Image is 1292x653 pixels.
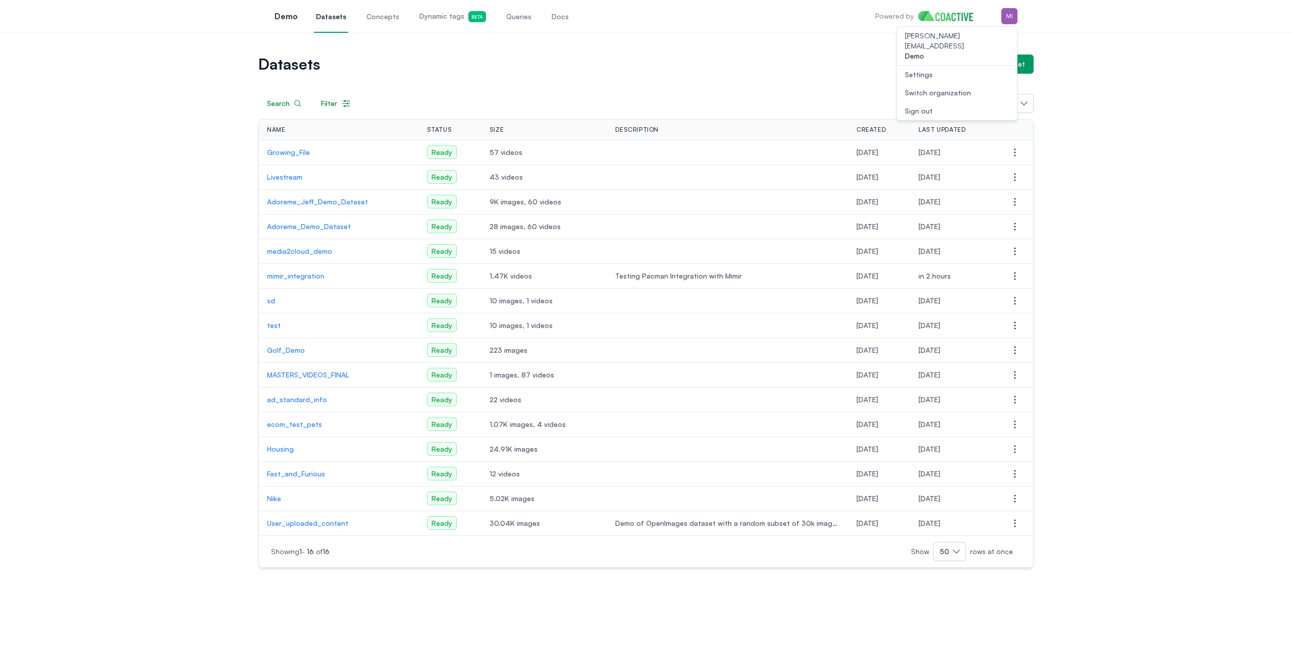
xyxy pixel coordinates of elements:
[307,547,314,556] span: 16
[919,370,940,379] span: Tuesday, December 5, 2023 at 3:45:59 AM PST
[911,547,933,557] span: Show
[322,547,330,556] span: 16
[919,296,940,305] span: Friday, January 17, 2025 at 3:32:42 AM PST
[267,494,411,504] p: Nike
[321,98,351,108] div: Filter
[919,173,940,181] span: Tuesday, July 1, 2025 at 9:13:05 AM PDT
[267,222,411,232] p: Adoreme_Demo_Dataset
[258,94,310,113] button: Search
[919,222,940,231] span: Tuesday, May 20, 2025 at 11:03:47 PM PDT
[427,269,457,283] span: Ready
[1001,8,1017,24] button: Menu for the logged in user
[490,345,600,355] span: 223 images
[267,345,411,355] p: Golf_Demo
[919,148,940,156] span: Tuesday, July 1, 2025 at 2:41:34 PM PDT
[427,145,457,159] span: Ready
[919,494,940,503] span: Tuesday, November 22, 2022 at 6:36:42 AM PST
[856,173,878,181] span: Saturday, June 28, 2025 at 12:42:26 AM PDT
[312,94,360,113] button: Filter
[267,98,302,108] div: Search
[490,296,600,306] span: 10 images, 1 videos
[490,246,600,256] span: 15 videos
[267,197,411,207] p: Adoreme_Jeff_Demo_Dataset
[875,11,914,21] p: Powered by
[427,516,457,530] span: Ready
[856,296,878,305] span: Tuesday, December 17, 2024 at 6:18:25 PM PST
[267,370,411,380] a: MASTERS_VIDEOS_FINAL
[427,417,457,431] span: Ready
[490,395,600,405] span: 22 videos
[919,126,965,134] span: Last Updated
[419,11,486,22] span: Dynamic tags
[905,88,971,98] div: Switch organization
[490,222,600,232] span: 28 images, 60 videos
[427,442,457,456] span: Ready
[267,419,411,429] a: ecom_test_pets
[919,271,951,280] span: Wednesday, August 13, 2025 at 4:44:35 PM PDT
[267,271,411,281] a: mimir_integration
[267,395,411,405] a: ad_standard_info
[267,444,411,454] a: Housing
[427,195,457,208] span: Ready
[316,547,330,556] span: of
[856,445,878,453] span: Thursday, August 17, 2023 at 9:34:27 PM PDT
[427,318,457,332] span: Ready
[919,346,940,354] span: Tuesday, December 5, 2023 at 5:00:52 AM PST
[856,126,886,134] span: Created
[856,321,878,330] span: Tuesday, December 17, 2024 at 6:16:55 PM PST
[490,518,600,528] span: 30.04K images
[427,368,457,382] span: Ready
[366,12,399,22] span: Concepts
[856,370,878,379] span: Tuesday, December 5, 2023 at 2:50:19 AM PST
[919,469,940,478] span: Wednesday, May 24, 2023 at 1:47:46 AM PDT
[267,126,285,134] span: Name
[267,518,411,528] a: User_uploaded_content
[490,126,504,134] span: Size
[267,469,411,479] a: Fast_and_Furious
[919,321,940,330] span: Tuesday, December 17, 2024 at 6:52:26 PM PST
[856,271,878,280] span: Thursday, January 30, 2025 at 1:01:33 AM PST
[427,343,457,357] span: Ready
[267,296,411,306] a: sd
[856,519,878,527] span: Tuesday, October 18, 2022 at 8:56:10 PM PDT
[919,445,940,453] span: Thursday, August 17, 2023 at 10:53:46 PM PDT
[856,346,878,354] span: Tuesday, December 5, 2023 at 4:27:02 AM PST
[490,271,600,281] span: 1.47K videos
[897,66,1017,84] a: Settings
[856,222,878,231] span: Tuesday, May 20, 2025 at 10:10:19 PM PDT
[427,170,457,184] span: Ready
[267,172,411,182] p: Livestream
[490,419,600,429] span: 1.07K images, 4 videos
[919,420,940,428] span: Friday, December 1, 2023 at 12:21:53 AM PST
[267,320,411,331] a: test
[856,420,878,428] span: Thursday, November 30, 2023 at 11:18:04 PM PST
[918,11,981,21] img: Home
[919,519,940,527] span: Tuesday, October 18, 2022 at 11:22:45 PM PDT
[490,494,600,504] span: 5.02K images
[940,547,949,557] span: 50
[919,395,940,404] span: Friday, December 1, 2023 at 5:10:52 PM PST
[267,246,411,256] p: media2cloud_demo
[856,247,878,255] span: Monday, May 19, 2025 at 1:18:31 AM PDT
[615,271,840,281] span: Testing Pacman Integration with Mimir
[275,10,298,22] p: Demo
[897,84,1017,102] button: Switch organization
[427,220,457,233] span: Ready
[490,320,600,331] span: 10 images, 1 videos
[933,542,966,561] button: 50
[856,494,878,503] span: Tuesday, November 22, 2022 at 5:48:45 AM PST
[856,197,878,206] span: Tuesday, May 20, 2025 at 11:26:48 PM PDT
[919,247,940,255] span: Wednesday, May 21, 2025 at 7:20:40 AM PDT
[490,370,600,380] span: 1 images, 87 videos
[490,197,600,207] span: 9K images, 60 videos
[267,147,411,157] a: Growing_File
[271,547,521,557] p: Showing -
[490,469,600,479] span: 12 videos
[615,126,659,134] span: Description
